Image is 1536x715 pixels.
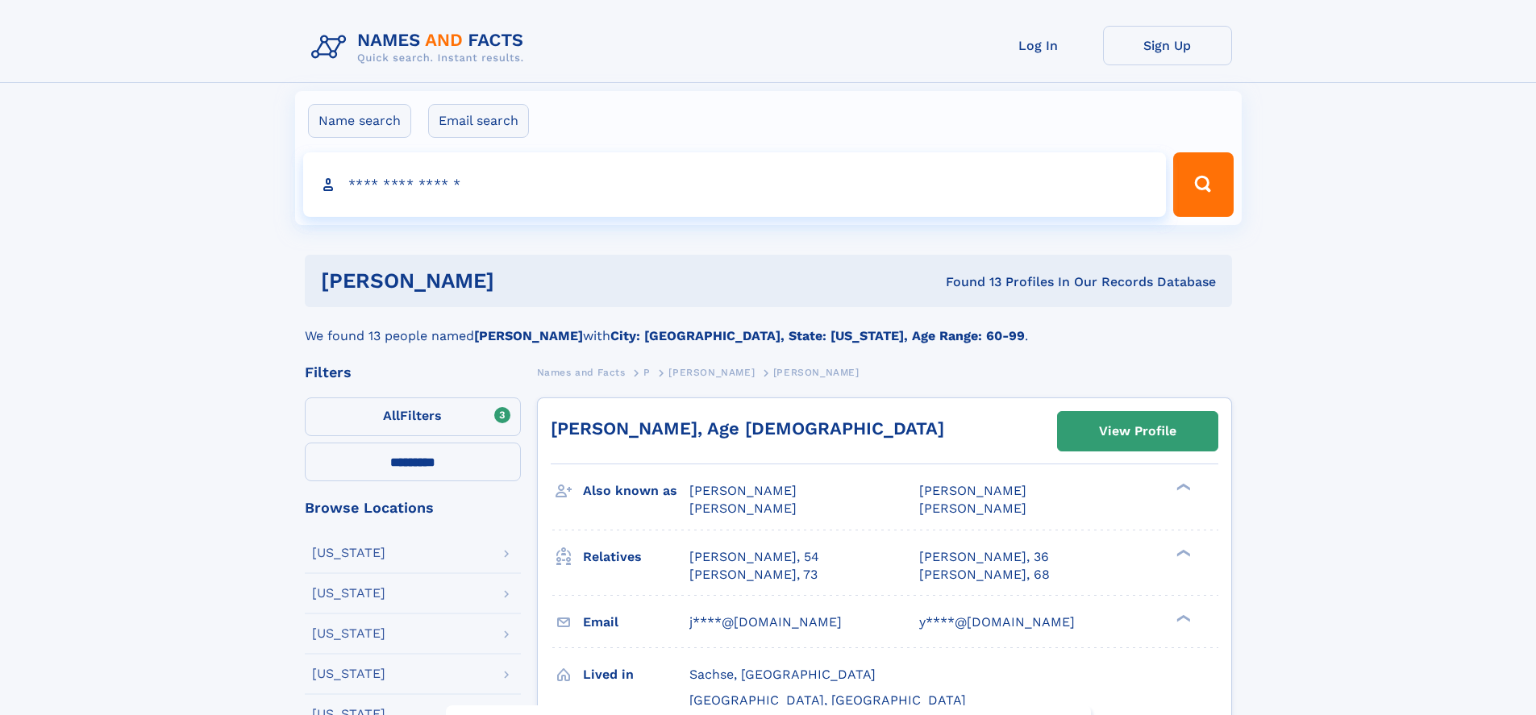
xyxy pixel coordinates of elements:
[689,483,797,498] span: [PERSON_NAME]
[583,477,689,505] h3: Also known as
[919,483,1026,498] span: [PERSON_NAME]
[1173,152,1233,217] button: Search Button
[383,408,400,423] span: All
[1058,412,1218,451] a: View Profile
[312,627,385,640] div: [US_STATE]
[1172,547,1192,558] div: ❯
[689,692,966,708] span: [GEOGRAPHIC_DATA], [GEOGRAPHIC_DATA]
[689,566,818,584] a: [PERSON_NAME], 73
[1172,482,1192,493] div: ❯
[919,548,1049,566] a: [PERSON_NAME], 36
[312,667,385,680] div: [US_STATE]
[689,501,797,516] span: [PERSON_NAME]
[583,609,689,636] h3: Email
[551,418,944,439] a: [PERSON_NAME], Age [DEMOGRAPHIC_DATA]
[689,667,876,682] span: Sachse, [GEOGRAPHIC_DATA]
[305,397,521,436] label: Filters
[312,547,385,559] div: [US_STATE]
[974,26,1103,65] a: Log In
[537,362,626,382] a: Names and Facts
[305,26,537,69] img: Logo Names and Facts
[474,328,583,343] b: [PERSON_NAME]
[689,548,819,566] a: [PERSON_NAME], 54
[773,367,860,378] span: [PERSON_NAME]
[305,307,1232,346] div: We found 13 people named with .
[1099,413,1176,450] div: View Profile
[583,661,689,688] h3: Lived in
[1172,613,1192,623] div: ❯
[303,152,1167,217] input: search input
[312,587,385,600] div: [US_STATE]
[321,271,720,291] h1: [PERSON_NAME]
[720,273,1216,291] div: Found 13 Profiles In Our Records Database
[643,362,651,382] a: P
[305,365,521,380] div: Filters
[610,328,1025,343] b: City: [GEOGRAPHIC_DATA], State: [US_STATE], Age Range: 60-99
[919,501,1026,516] span: [PERSON_NAME]
[308,104,411,138] label: Name search
[305,501,521,515] div: Browse Locations
[643,367,651,378] span: P
[668,362,755,382] a: [PERSON_NAME]
[668,367,755,378] span: [PERSON_NAME]
[583,543,689,571] h3: Relatives
[919,566,1050,584] a: [PERSON_NAME], 68
[1103,26,1232,65] a: Sign Up
[428,104,529,138] label: Email search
